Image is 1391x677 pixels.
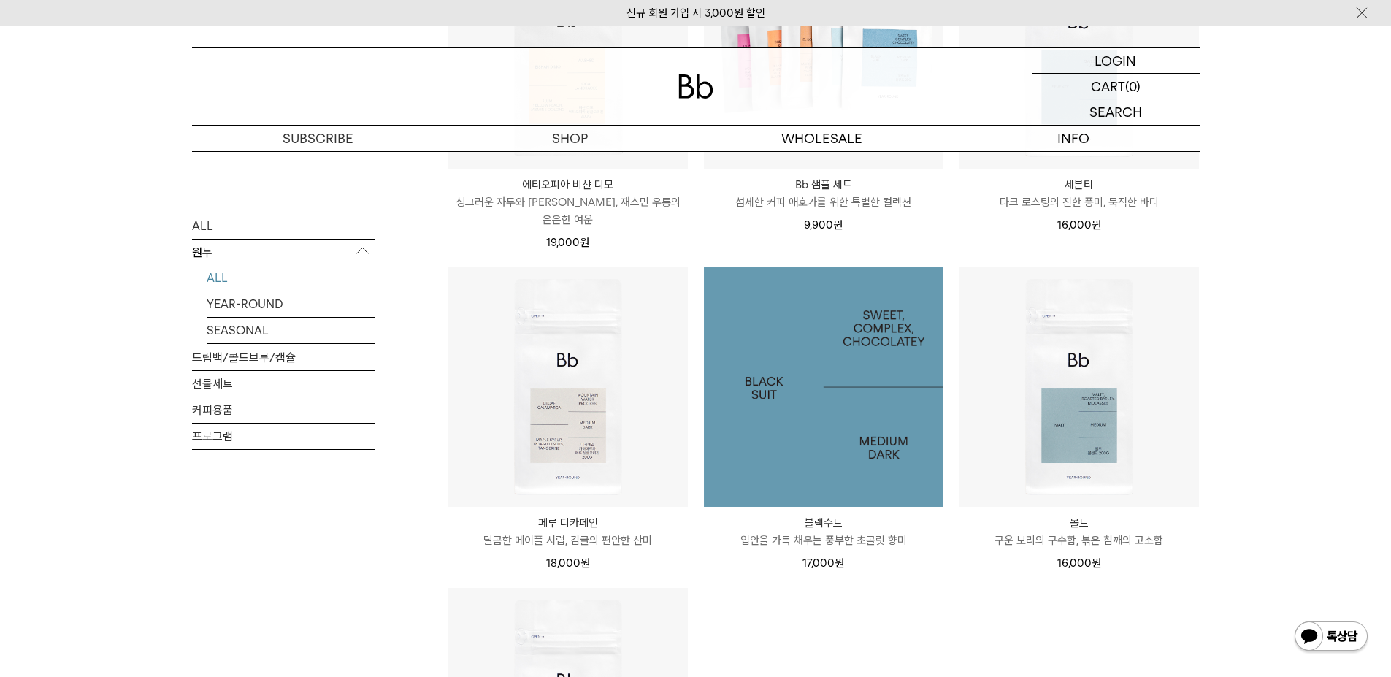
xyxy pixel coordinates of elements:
[448,514,688,532] p: 페루 디카페인
[192,213,375,238] a: ALL
[580,236,589,249] span: 원
[1095,48,1136,73] p: LOGIN
[444,126,696,151] a: SHOP
[696,126,948,151] p: WHOLESALE
[704,267,943,507] a: 블랙수트
[580,556,590,570] span: 원
[704,194,943,211] p: 섬세한 커피 애호가를 위한 특별한 컬렉션
[959,514,1199,549] a: 몰트 구운 보리의 구수함, 볶은 참깨의 고소함
[192,239,375,265] p: 원두
[959,532,1199,549] p: 구운 보리의 구수함, 볶은 참깨의 고소함
[448,532,688,549] p: 달콤한 메이플 시럽, 감귤의 편안한 산미
[1057,556,1101,570] span: 16,000
[1032,48,1200,74] a: LOGIN
[804,218,843,232] span: 9,900
[546,236,589,249] span: 19,000
[192,423,375,448] a: 프로그램
[207,317,375,343] a: SEASONAL
[192,126,444,151] a: SUBSCRIBE
[448,176,688,194] p: 에티오피아 비샨 디모
[802,556,844,570] span: 17,000
[959,176,1199,211] a: 세븐티 다크 로스팅의 진한 풍미, 묵직한 바디
[1092,556,1101,570] span: 원
[207,291,375,316] a: YEAR-ROUND
[448,267,688,507] img: 페루 디카페인
[704,532,943,549] p: 입안을 가득 채우는 풍부한 초콜릿 향미
[1057,218,1101,232] span: 16,000
[704,514,943,532] p: 블랙수트
[626,7,765,20] a: 신규 회원 가입 시 3,000원 할인
[704,514,943,549] a: 블랙수트 입안을 가득 채우는 풍부한 초콜릿 향미
[948,126,1200,151] p: INFO
[448,176,688,229] a: 에티오피아 비샨 디모 싱그러운 자두와 [PERSON_NAME], 재스민 우롱의 은은한 여운
[207,264,375,290] a: ALL
[704,267,943,507] img: 1000000031_add2_036.jpg
[833,218,843,232] span: 원
[448,514,688,549] a: 페루 디카페인 달콤한 메이플 시럽, 감귤의 편안한 산미
[192,397,375,422] a: 커피용품
[192,370,375,396] a: 선물세트
[1293,620,1369,655] img: 카카오톡 채널 1:1 채팅 버튼
[1092,218,1101,232] span: 원
[1089,99,1142,125] p: SEARCH
[448,194,688,229] p: 싱그러운 자두와 [PERSON_NAME], 재스민 우롱의 은은한 여운
[959,176,1199,194] p: 세븐티
[959,514,1199,532] p: 몰트
[678,74,713,99] img: 로고
[959,267,1199,507] img: 몰트
[1091,74,1125,99] p: CART
[959,194,1199,211] p: 다크 로스팅의 진한 풍미, 묵직한 바디
[835,556,844,570] span: 원
[704,176,943,194] p: Bb 샘플 세트
[1032,74,1200,99] a: CART (0)
[192,344,375,370] a: 드립백/콜드브루/캡슐
[704,176,943,211] a: Bb 샘플 세트 섬세한 커피 애호가를 위한 특별한 컬렉션
[1125,74,1141,99] p: (0)
[546,556,590,570] span: 18,000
